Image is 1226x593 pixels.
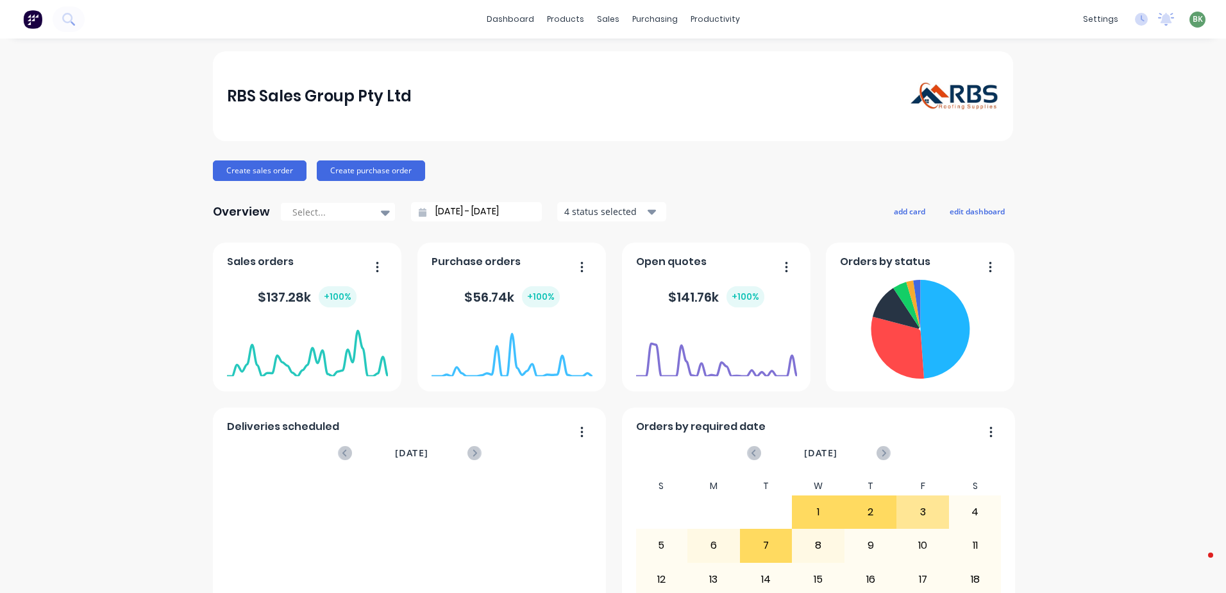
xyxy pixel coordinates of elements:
[1193,13,1203,25] span: BK
[635,477,688,495] div: S
[23,10,42,29] img: Factory
[740,477,793,495] div: T
[591,10,626,29] div: sales
[687,477,740,495] div: M
[886,203,934,219] button: add card
[213,199,270,225] div: Overview
[741,529,792,562] div: 7
[792,477,844,495] div: W
[432,254,521,270] span: Purchase orders
[636,419,766,434] span: Orders by required date
[1077,10,1125,29] div: settings
[557,202,666,221] button: 4 status selected
[668,286,764,307] div: $ 141.76k
[941,203,1013,219] button: edit dashboard
[395,446,428,460] span: [DATE]
[564,205,645,218] div: 4 status selected
[804,446,837,460] span: [DATE]
[636,254,707,270] span: Open quotes
[896,477,949,495] div: F
[258,286,357,307] div: $ 137.28k
[464,286,560,307] div: $ 56.74k
[1182,549,1213,580] iframe: Intercom live chat
[897,496,948,528] div: 3
[844,477,897,495] div: T
[897,529,948,562] div: 10
[227,254,294,270] span: Sales orders
[949,477,1002,495] div: S
[317,160,425,181] button: Create purchase order
[541,10,591,29] div: products
[840,254,930,270] span: Orders by status
[909,82,999,111] img: RBS Sales Group Pty Ltd
[480,10,541,29] a: dashboard
[626,10,684,29] div: purchasing
[726,286,764,307] div: + 100 %
[688,529,739,562] div: 6
[227,83,412,109] div: RBS Sales Group Pty Ltd
[793,529,844,562] div: 8
[684,10,746,29] div: productivity
[845,496,896,528] div: 2
[227,419,339,434] span: Deliveries scheduled
[319,286,357,307] div: + 100 %
[845,529,896,562] div: 9
[636,529,687,562] div: 5
[793,496,844,528] div: 1
[522,286,560,307] div: + 100 %
[950,496,1001,528] div: 4
[950,529,1001,562] div: 11
[213,160,306,181] button: Create sales order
